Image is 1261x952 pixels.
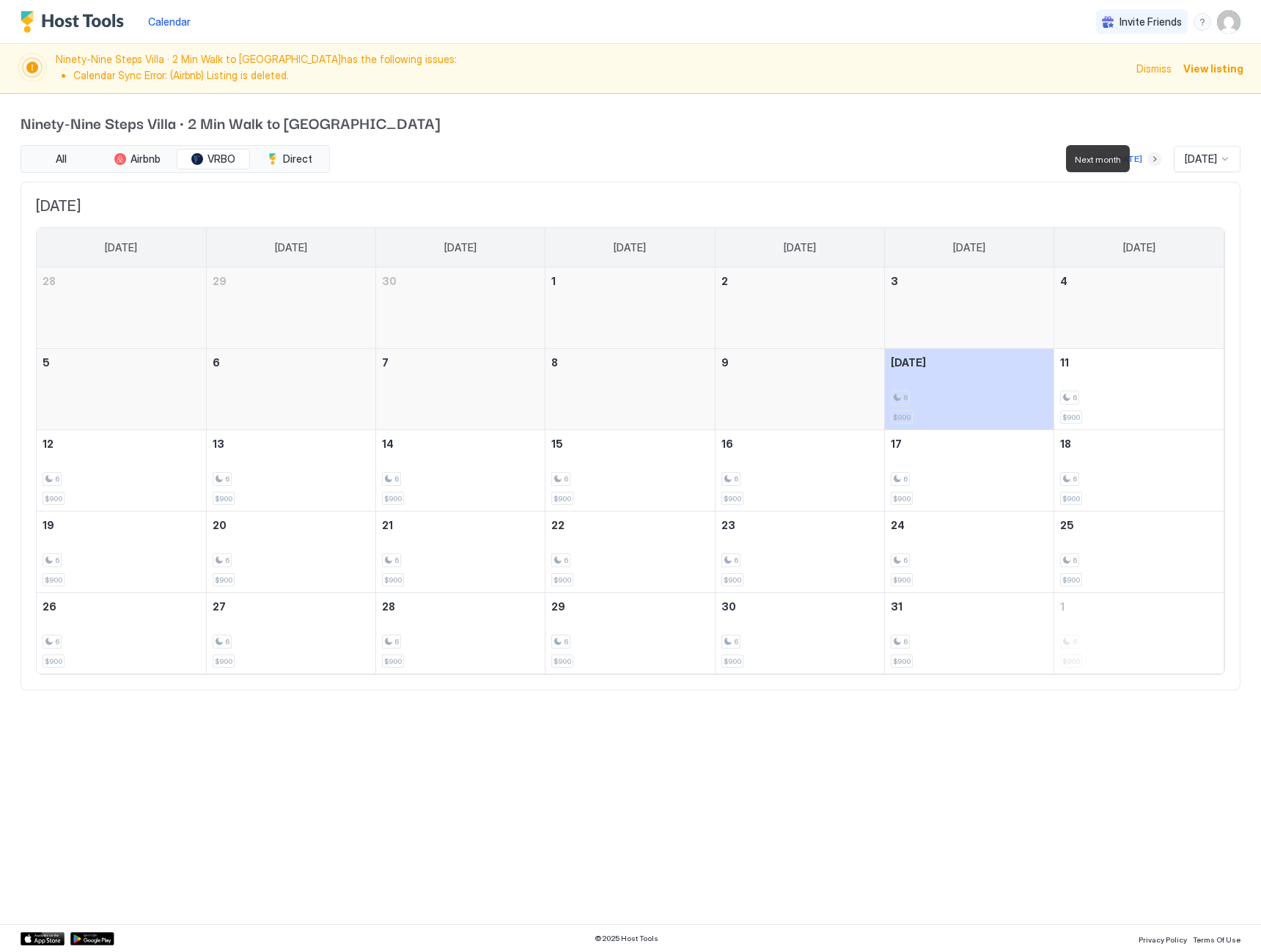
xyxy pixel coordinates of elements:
td: October 10, 2025 [884,349,1054,430]
a: October 4, 2025 [1054,267,1224,295]
span: Ninety-Nine Steps Villa · 2 Min Walk to [GEOGRAPHIC_DATA] [21,111,1240,133]
td: October 27, 2025 [206,593,375,674]
td: October 9, 2025 [715,349,884,430]
div: menu [1194,13,1211,31]
a: October 19, 2025 [37,512,206,539]
td: October 2, 2025 [715,267,884,349]
span: 6 [903,556,908,565]
td: October 11, 2025 [1054,349,1224,430]
a: Tuesday [430,228,491,267]
a: September 28, 2025 [37,267,206,295]
a: Terms Of Use [1193,931,1240,946]
span: $900 [554,657,571,666]
div: tab-group [21,145,330,173]
span: 11 [1060,356,1069,369]
span: [DATE] [36,197,1225,215]
span: 1 [1060,600,1065,613]
a: September 29, 2025 [207,267,375,295]
li: Calendar Sync Error: (Airbnb) Listing is deleted. [73,69,1128,82]
a: October 23, 2025 [716,512,884,539]
span: [DATE] [105,241,137,254]
a: Calendar [148,14,191,29]
td: October 8, 2025 [545,349,715,430]
span: 6 [55,556,59,565]
a: October 10, 2025 [885,349,1054,376]
a: October 29, 2025 [545,593,714,620]
span: [DATE] [784,241,816,254]
span: 7 [382,356,389,369]
a: Sunday [90,228,152,267]
td: October 22, 2025 [545,512,715,593]
td: October 6, 2025 [206,349,375,430]
span: 6 [394,474,399,484]
a: October 21, 2025 [376,512,545,539]
span: $900 [893,657,911,666]
span: [DATE] [953,241,985,254]
span: 13 [213,438,224,450]
button: Direct [253,149,326,169]
div: User profile [1217,10,1240,34]
td: October 30, 2025 [715,593,884,674]
span: $900 [215,657,232,666]
span: $900 [1062,575,1080,585]
span: 4 [1060,275,1067,287]
span: 14 [382,438,394,450]
a: Wednesday [599,228,661,267]
button: Next month [1147,152,1162,166]
span: 6 [55,474,59,484]
a: October 15, 2025 [545,430,714,457]
td: October 24, 2025 [884,512,1054,593]
a: October 14, 2025 [376,430,545,457]
td: October 21, 2025 [376,512,545,593]
span: $900 [724,575,741,585]
span: $900 [215,575,232,585]
a: October 1, 2025 [545,267,714,295]
span: 8 [551,356,558,369]
span: 6 [394,637,399,646]
span: Terms Of Use [1193,935,1240,944]
span: Privacy Policy [1139,935,1187,944]
span: 30 [721,600,736,613]
span: $900 [215,494,232,503]
span: 25 [1060,519,1074,531]
span: 6 [734,474,738,484]
span: 5 [43,356,50,369]
a: October 11, 2025 [1054,349,1224,376]
span: 24 [891,519,905,531]
td: September 28, 2025 [37,267,206,349]
a: App Store [21,932,65,945]
a: Thursday [769,228,831,267]
span: $900 [893,494,911,503]
a: October 18, 2025 [1054,430,1224,457]
td: October 4, 2025 [1054,267,1224,349]
td: September 30, 2025 [376,267,545,349]
td: October 31, 2025 [884,593,1054,674]
span: 6 [1073,556,1077,565]
td: October 15, 2025 [545,430,715,512]
a: October 31, 2025 [885,593,1054,620]
span: Invite Friends [1120,15,1182,29]
span: 21 [382,519,393,531]
span: 6 [734,637,738,646]
a: Saturday [1109,228,1170,267]
td: October 23, 2025 [715,512,884,593]
span: 30 [382,275,397,287]
a: October 20, 2025 [207,512,375,539]
td: October 12, 2025 [37,430,206,512]
a: October 9, 2025 [716,349,884,376]
td: October 14, 2025 [376,430,545,512]
span: Next month [1075,154,1121,165]
span: $900 [724,657,741,666]
span: [DATE] [1185,152,1217,166]
td: October 5, 2025 [37,349,206,430]
span: 6 [55,637,59,646]
td: October 20, 2025 [206,512,375,593]
span: 15 [551,438,563,450]
span: Airbnb [130,152,161,166]
td: October 7, 2025 [376,349,545,430]
div: Host Tools Logo [21,11,130,33]
a: October 30, 2025 [716,593,884,620]
span: 6 [903,474,908,484]
span: 6 [734,556,738,565]
span: 17 [891,438,902,450]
